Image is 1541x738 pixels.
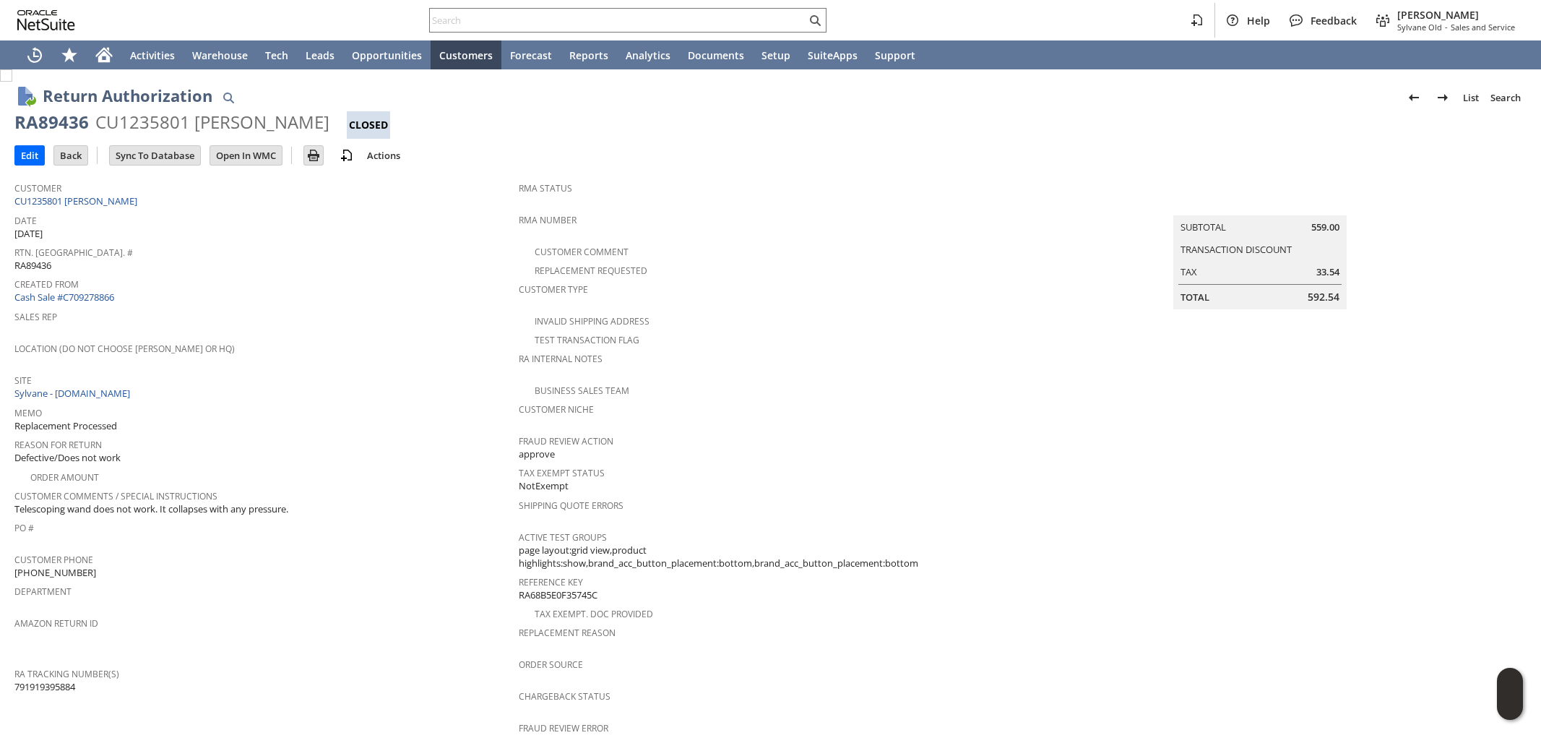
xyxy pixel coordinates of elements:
[519,182,572,194] a: RMA Status
[1247,14,1270,27] span: Help
[17,40,52,69] a: Recent Records
[95,46,113,64] svg: Home
[535,334,639,346] a: Test Transaction Flag
[1180,291,1209,304] a: Total
[14,215,37,227] a: Date
[110,146,200,165] input: Sync To Database
[220,89,237,106] img: Quick Find
[130,48,175,62] span: Activities
[14,554,93,566] a: Customer Phone
[519,479,569,493] span: NotExempt
[510,48,552,62] span: Forecast
[799,40,866,69] a: SuiteApps
[561,40,617,69] a: Reports
[535,246,629,258] a: Customer Comment
[26,46,43,64] svg: Recent Records
[430,12,806,29] input: Search
[1311,14,1357,27] span: Feedback
[14,311,57,323] a: Sales Rep
[535,608,653,620] a: Tax Exempt. Doc Provided
[14,490,217,502] a: Customer Comments / Special Instructions
[519,467,605,479] a: Tax Exempt Status
[519,658,583,671] a: Order Source
[519,499,623,512] a: Shipping Quote Errors
[1311,220,1339,234] span: 559.00
[14,227,43,241] span: [DATE]
[14,407,42,419] a: Memo
[806,12,824,29] svg: Search
[343,40,431,69] a: Opportunities
[14,680,75,694] span: 791919395884
[431,40,501,69] a: Customers
[304,146,323,165] input: Print
[14,522,34,534] a: PO #
[54,146,87,165] input: Back
[297,40,343,69] a: Leads
[352,48,422,62] span: Opportunities
[14,617,98,630] a: Amazon Return ID
[519,403,594,416] a: Customer Niche
[87,40,121,69] a: Home
[14,182,61,194] a: Customer
[1308,290,1339,304] span: 592.54
[866,40,924,69] a: Support
[1445,22,1448,33] span: -
[14,451,121,465] span: Defective/Does not work
[43,84,212,108] h1: Return Authorization
[14,585,72,598] a: Department
[14,439,102,451] a: Reason For Return
[1457,86,1485,109] a: List
[535,315,649,327] a: Invalid Shipping Address
[61,46,78,64] svg: Shortcuts
[338,147,355,164] img: add-record.svg
[688,48,744,62] span: Documents
[519,353,603,365] a: RA Internal Notes
[14,668,119,680] a: RA Tracking Number(s)
[184,40,256,69] a: Warehouse
[1180,243,1292,256] a: Transaction Discount
[305,147,322,164] img: Print
[14,246,133,259] a: Rtn. [GEOGRAPHIC_DATA]. #
[439,48,493,62] span: Customers
[14,566,96,580] span: [PHONE_NUMBER]
[519,214,577,226] a: RMA Number
[1180,220,1226,233] a: Subtotal
[535,265,647,277] a: Replacement Requested
[14,502,288,516] span: Telescoping wand does not work. It collapses with any pressure.
[617,40,679,69] a: Analytics
[1180,265,1197,278] a: Tax
[14,194,141,207] a: CU1235801 [PERSON_NAME]
[1316,265,1339,279] span: 33.54
[519,690,610,703] a: Chargeback Status
[265,48,288,62] span: Tech
[1434,89,1451,106] img: Next
[17,10,75,30] svg: logo
[519,435,613,447] a: Fraud Review Action
[14,111,89,134] div: RA89436
[808,48,858,62] span: SuiteApps
[1451,22,1515,33] span: Sales and Service
[14,387,134,400] a: Sylvane - [DOMAIN_NAME]
[1405,89,1423,106] img: Previous
[1485,86,1527,109] a: Search
[519,544,1016,570] span: page layout:grid view,product highlights:show,brand_acc_button_placement:bottom,brand_acc_button_...
[14,291,114,304] a: Cash Sale #C709278866
[519,283,588,296] a: Customer Type
[361,149,406,162] a: Actions
[95,111,329,134] div: CU1235801 [PERSON_NAME]
[14,343,235,355] a: Location (Do Not Choose [PERSON_NAME] or HQ)
[519,588,597,602] span: RA68B5E0F35745C
[519,447,555,461] span: approve
[535,385,629,397] a: Business Sales Team
[121,40,184,69] a: Activities
[1397,22,1442,33] span: Sylvane Old
[15,146,44,165] input: Edit
[679,40,753,69] a: Documents
[519,531,607,544] a: Active Test Groups
[256,40,297,69] a: Tech
[14,259,51,273] span: RA89436
[306,48,334,62] span: Leads
[1497,695,1523,721] span: Oracle Guided Learning Widget. To move around, please hold and drag
[14,278,79,291] a: Created From
[1497,668,1523,720] iframe: Click here to launch Oracle Guided Learning Help Panel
